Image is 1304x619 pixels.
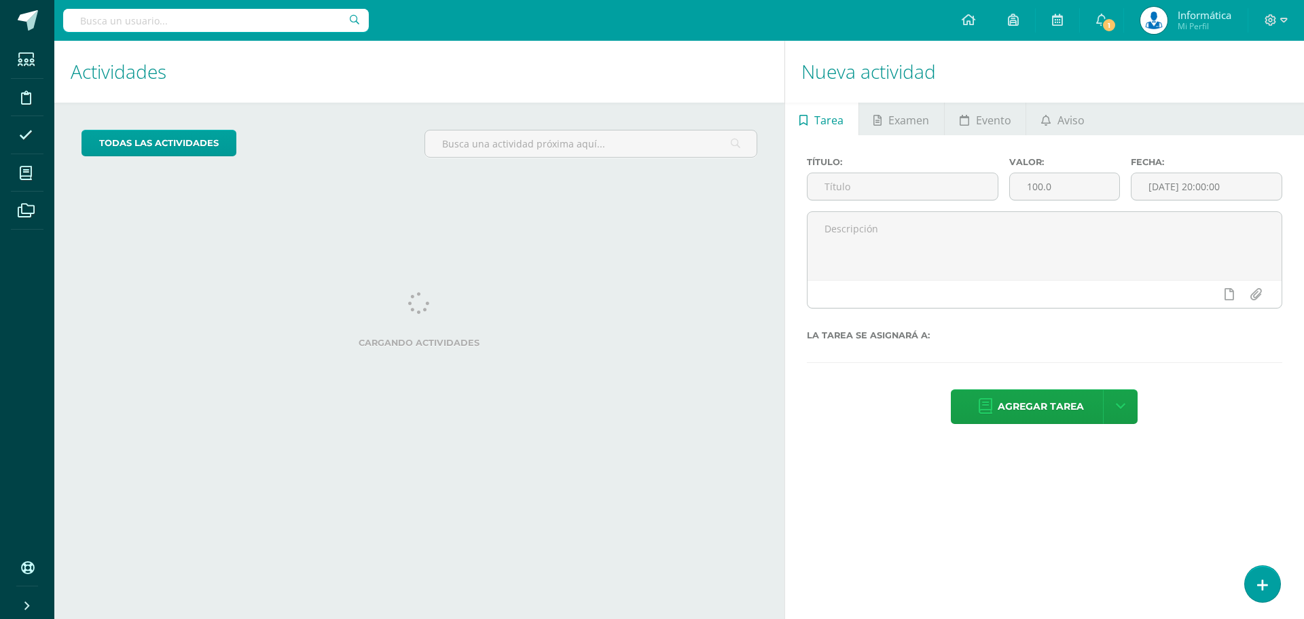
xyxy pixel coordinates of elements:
span: 1 [1102,18,1117,33]
a: todas las Actividades [81,130,236,156]
h1: Actividades [71,41,768,103]
label: Título: [807,157,998,167]
span: Mi Perfil [1178,20,1231,32]
label: Valor: [1009,157,1120,167]
img: da59f6ea21f93948affb263ca1346426.png [1140,7,1167,34]
a: Tarea [785,103,858,135]
span: Evento [976,104,1011,137]
h1: Nueva actividad [801,41,1288,103]
a: Evento [945,103,1026,135]
input: Fecha de entrega [1131,173,1282,200]
input: Puntos máximos [1010,173,1119,200]
label: La tarea se asignará a: [807,330,1282,340]
input: Busca una actividad próxima aquí... [425,130,756,157]
a: Examen [859,103,944,135]
span: Aviso [1057,104,1085,137]
label: Cargando actividades [81,338,757,348]
input: Busca un usuario... [63,9,369,32]
input: Título [808,173,998,200]
label: Fecha: [1131,157,1282,167]
span: Examen [888,104,929,137]
span: Tarea [814,104,844,137]
a: Aviso [1026,103,1099,135]
span: Informática [1178,8,1231,22]
span: Agregar tarea [998,390,1084,423]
